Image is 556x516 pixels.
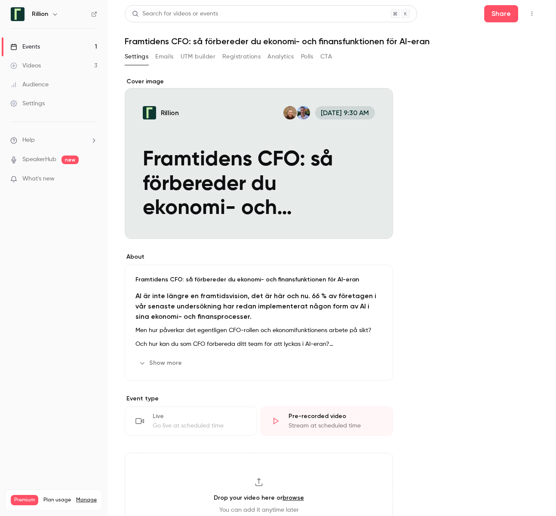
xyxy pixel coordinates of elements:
[11,7,25,21] img: Rillion
[22,155,56,164] a: SpeakerHub
[267,50,294,64] button: Analytics
[125,406,257,436] div: LiveGo live at scheduled time
[320,50,332,64] button: CTA
[10,61,41,70] div: Videos
[283,494,304,501] a: browse
[87,175,97,183] iframe: Noticeable Trigger
[261,406,393,436] div: Pre-recorded videoStream at scheduled time
[22,174,55,183] span: What's new
[135,275,382,284] p: Framtidens CFO: så förbereder du ekonomi- och finansfunktionen för AI-eran​
[155,50,173,64] button: Emails
[153,412,246,421] div: Live
[301,50,313,64] button: Polls
[22,136,35,145] span: Help
[135,339,382,349] p: Och hur kan du som CFO förbereda ditt team för att lyckas i AI-eran?
[214,493,304,502] h3: Drop your video here or
[181,50,215,64] button: UTM builder
[135,291,382,322] h2: AI är inte längre en framtidsvision, det är här och nu. 66 % av företagen i vår senaste undersökn...
[484,5,518,22] button: Share
[222,50,261,64] button: Registrations
[132,9,218,18] div: Search for videos or events
[32,10,48,18] h6: Rillion
[43,497,71,504] span: Plan usage
[10,136,97,145] li: help-dropdown-opener
[10,99,45,108] div: Settings
[10,80,49,89] div: Audience
[289,412,382,421] div: Pre-recorded video
[61,156,79,164] span: new
[289,421,382,430] div: Stream at scheduled time
[125,394,393,403] p: Event type
[125,50,148,64] button: Settings
[125,253,393,261] label: About
[76,497,97,504] a: Manage
[125,77,393,239] section: Cover image
[153,421,246,430] div: Go live at scheduled time
[125,77,393,86] label: Cover image
[135,325,382,336] p: Men hur påverkar det egentligen CFO-rollen och ekonomifunktionens arbete på sikt?
[10,43,40,51] div: Events
[135,356,187,370] button: Show more
[11,495,38,505] span: Premium
[125,36,539,46] h1: Framtidens CFO: så förbereder du ekonomi- och finansfunktionen för AI-eran​
[219,506,299,514] span: You can add it anytime later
